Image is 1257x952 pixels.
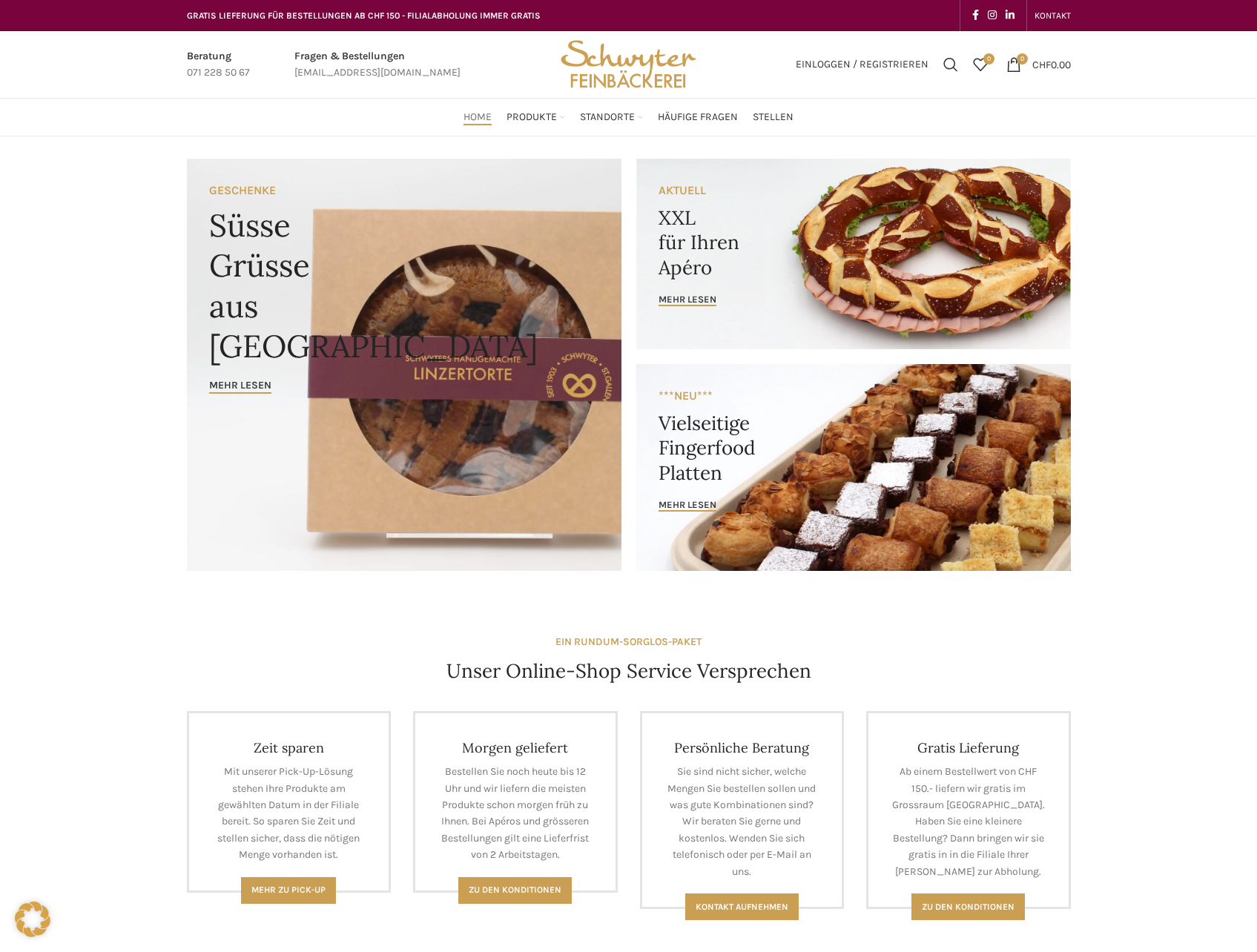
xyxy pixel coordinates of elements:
[241,877,336,904] a: Mehr zu Pick-Up
[891,764,1046,880] p: Ab einem Bestellwert von CHF 150.- liefern wir gratis im Grossraum [GEOGRAPHIC_DATA]. Haben Sie e...
[796,59,928,70] span: Einloggen / Registrieren
[658,102,738,132] a: Häufige Fragen
[696,902,788,912] span: Kontakt aufnehmen
[507,110,557,125] span: Produkte
[1032,58,1071,70] bdi: 0.00
[891,739,1046,756] h4: Gratis Lieferung
[438,764,593,863] p: Bestellen Sie noch heute bis 12 Uhr und wir liefern die meisten Produkte schon morgen früh zu Ihn...
[1001,5,1019,26] a: Linkedin social link
[636,159,1071,349] a: Banner link
[294,48,461,82] a: Infobox link
[966,50,995,79] a: 0
[664,739,820,756] h4: Persönliche Beratung
[1017,53,1028,65] span: 0
[966,50,995,79] div: Meine Wunschliste
[788,50,936,79] a: Einloggen / Registrieren
[636,364,1071,571] a: Banner link
[187,159,621,571] a: Banner link
[458,877,572,904] a: Zu den Konditionen
[658,110,738,125] span: Häufige Fragen
[555,31,701,98] img: Bäckerei Schwyter
[753,102,794,132] a: Stellen
[446,658,811,684] h4: Unser Online-Shop Service Versprechen
[580,102,643,132] a: Standorte
[1035,1,1071,30] a: KONTAKT
[911,893,1025,920] a: Zu den konditionen
[664,764,820,880] p: Sie sind nicht sicher, welche Mengen Sie bestellen sollen und was gute Kombinationen sind? Wir be...
[179,102,1078,132] div: Main navigation
[251,885,326,895] span: Mehr zu Pick-Up
[580,110,635,125] span: Standorte
[469,885,561,895] span: Zu den Konditionen
[463,102,492,132] a: Home
[999,50,1078,79] a: 0 CHF0.00
[211,739,367,756] h4: Zeit sparen
[1035,10,1071,21] span: KONTAKT
[922,902,1014,912] span: Zu den konditionen
[187,10,541,21] span: GRATIS LIEFERUNG FÜR BESTELLUNGEN AB CHF 150 - FILIALABHOLUNG IMMER GRATIS
[983,5,1001,26] a: Instagram social link
[187,48,250,82] a: Infobox link
[753,110,794,125] span: Stellen
[936,50,966,79] a: Suchen
[555,635,702,648] strong: EIN RUNDUM-SORGLOS-PAKET
[968,5,983,26] a: Facebook social link
[555,57,701,70] a: Site logo
[685,893,799,920] a: Kontakt aufnehmen
[1027,1,1078,30] div: Secondary navigation
[983,53,994,65] span: 0
[211,764,367,863] p: Mit unserer Pick-Up-Lösung stehen Ihre Produkte am gewählten Datum in der Filiale bereit. So spar...
[463,110,492,125] span: Home
[1032,58,1051,70] span: CHF
[438,739,593,756] h4: Morgen geliefert
[507,102,565,132] a: Produkte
